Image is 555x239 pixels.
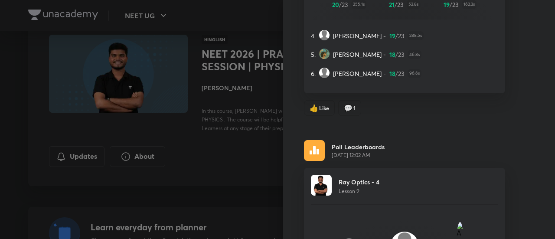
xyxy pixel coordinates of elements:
span: [PERSON_NAME] - [333,31,386,40]
span: Like [319,104,329,112]
img: rescheduled [304,140,325,161]
span: [PERSON_NAME] - [333,50,386,59]
span: Lesson 9 [339,188,359,194]
span: 23 [398,31,404,40]
span: [DATE] 12:02 AM [332,151,385,159]
span: 1 [353,104,356,112]
span: 288.5s [408,31,424,40]
span: 18 [389,50,395,59]
span: / [395,50,398,59]
img: Avatar [319,30,330,40]
span: 23 [398,69,404,78]
span: like [310,104,318,112]
span: comment [344,104,353,112]
span: / [395,69,398,78]
img: Avatar [311,175,332,196]
span: 4. [311,31,316,40]
span: 19 [389,31,395,40]
img: Avatar [319,68,330,78]
img: Avatar [319,49,330,59]
span: 96.6s [408,69,421,78]
span: 18 [389,69,395,78]
p: Ray Optics - 4 [339,177,379,187]
span: [PERSON_NAME] - [333,69,386,78]
p: Poll Leaderboards [332,142,385,151]
span: 5. [311,50,316,59]
span: / [395,31,398,40]
span: 23 [398,50,404,59]
span: 46.8s [408,50,421,59]
span: 6. [311,69,316,78]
